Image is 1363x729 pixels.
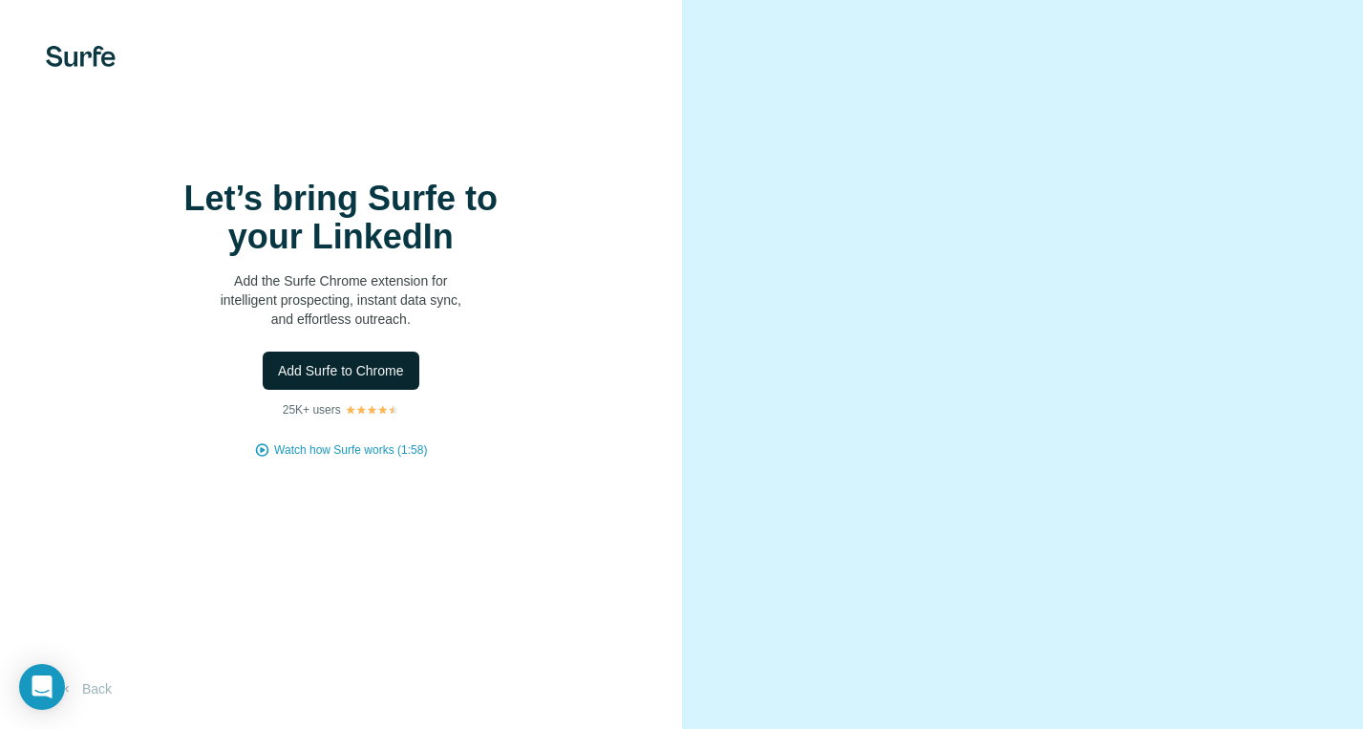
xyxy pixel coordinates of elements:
[46,46,116,67] img: Surfe's logo
[283,401,341,418] p: 25K+ users
[19,664,65,710] div: Open Intercom Messenger
[278,361,404,380] span: Add Surfe to Chrome
[150,271,532,329] p: Add the Surfe Chrome extension for intelligent prospecting, instant data sync, and effortless out...
[274,441,427,459] button: Watch how Surfe works (1:58)
[150,180,532,256] h1: Let’s bring Surfe to your LinkedIn
[46,672,125,706] button: Back
[345,404,399,416] img: Rating Stars
[263,352,419,390] button: Add Surfe to Chrome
